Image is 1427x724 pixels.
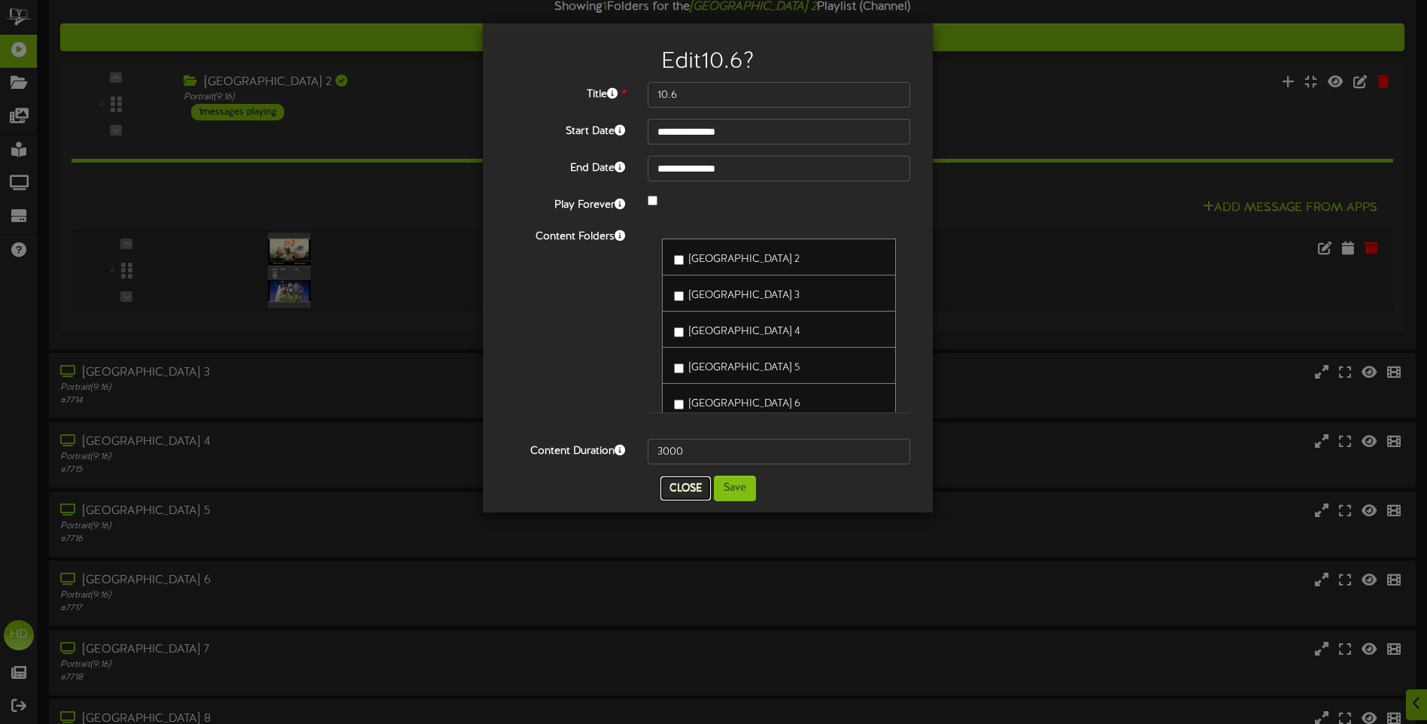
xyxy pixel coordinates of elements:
label: Title [494,82,636,102]
label: End Date [494,156,636,176]
span: [GEOGRAPHIC_DATA] 4 [689,326,800,337]
label: Play Forever [494,193,636,213]
input: [GEOGRAPHIC_DATA] 3 [674,291,684,301]
h2: Edit 10.6 ? [506,50,910,75]
span: [GEOGRAPHIC_DATA] 2 [689,254,800,265]
button: Close [660,476,711,500]
label: Start Date [494,119,636,139]
span: [GEOGRAPHIC_DATA] 6 [689,398,800,409]
button: Save [714,476,756,501]
span: [GEOGRAPHIC_DATA] 5 [689,362,800,373]
input: Title [648,82,910,108]
span: [GEOGRAPHIC_DATA] 3 [689,290,800,301]
input: [GEOGRAPHIC_DATA] 2 [674,255,684,265]
input: [GEOGRAPHIC_DATA] 5 [674,364,684,373]
label: Content Folders [494,224,636,245]
input: 15 [648,439,910,464]
input: [GEOGRAPHIC_DATA] 4 [674,327,684,337]
input: [GEOGRAPHIC_DATA] 6 [674,400,684,409]
label: Content Duration [494,439,636,459]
